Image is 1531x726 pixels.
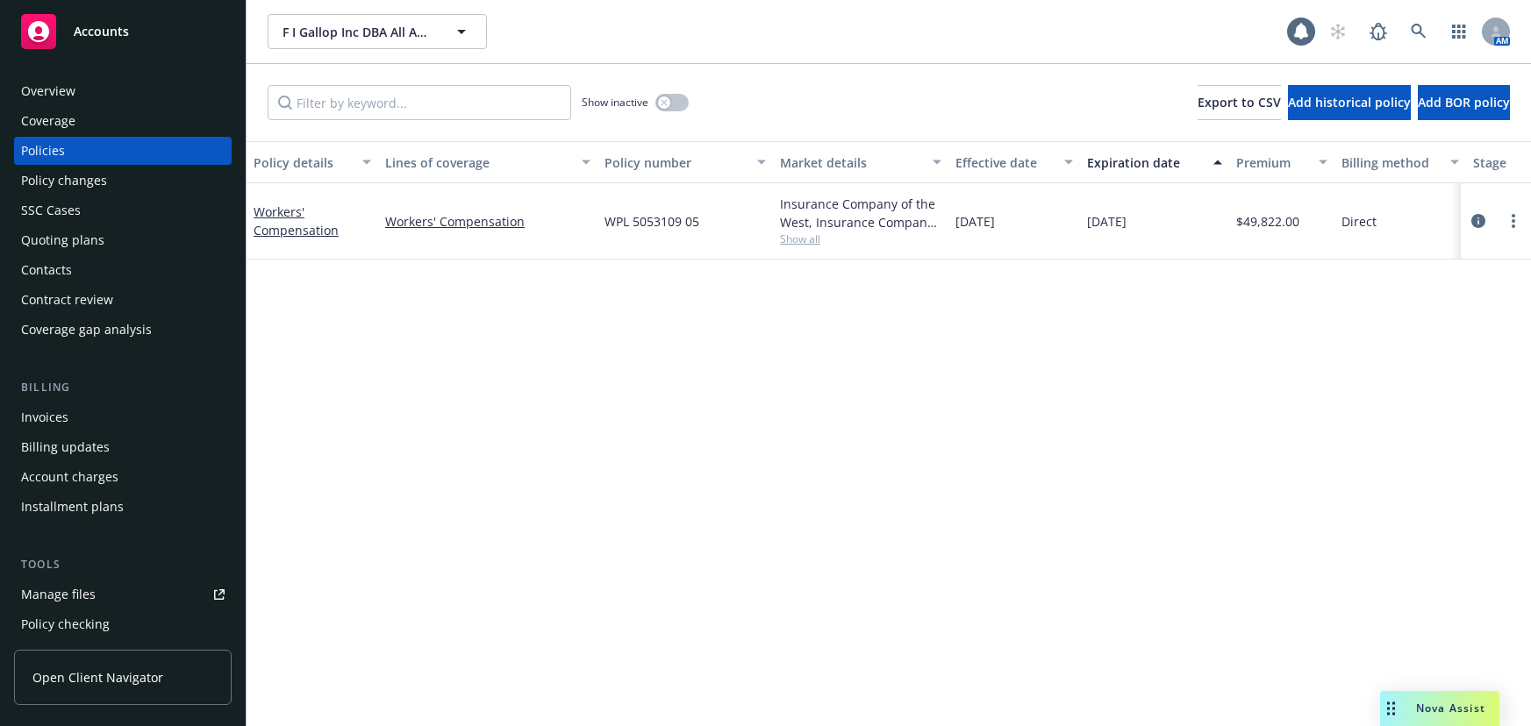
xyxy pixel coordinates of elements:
[283,23,434,41] span: F I Gallop Inc DBA All American Painting
[1087,212,1127,231] span: [DATE]
[1087,153,1203,172] div: Expiration date
[1418,94,1510,110] span: Add BOR policy
[21,463,118,491] div: Account charges
[780,195,941,231] div: Insurance Company of the West, Insurance Company of the West (ICW)
[605,212,699,231] span: WPL 5053109 05
[21,316,152,344] div: Coverage gap analysis
[955,212,995,231] span: [DATE]
[21,167,107,195] div: Policy changes
[1416,701,1485,715] span: Nova Assist
[780,231,941,246] span: Show all
[21,610,110,638] div: Policy checking
[21,433,110,461] div: Billing updates
[605,153,747,172] div: Policy number
[378,141,597,183] button: Lines of coverage
[14,107,232,135] a: Coverage
[14,316,232,344] a: Coverage gap analysis
[582,95,648,110] span: Show inactive
[14,77,232,105] a: Overview
[14,379,232,396] div: Billing
[955,153,1054,172] div: Effective date
[14,610,232,638] a: Policy checking
[1198,85,1281,120] button: Export to CSV
[1503,210,1524,231] a: more
[14,167,232,195] a: Policy changes
[1401,14,1436,49] a: Search
[1341,153,1440,172] div: Billing method
[1361,14,1396,49] a: Report a Bug
[773,141,948,183] button: Market details
[1341,212,1377,231] span: Direct
[1418,85,1510,120] button: Add BOR policy
[780,153,922,172] div: Market details
[1473,153,1527,172] div: Stage
[21,196,81,224] div: SSC Cases
[14,7,232,56] a: Accounts
[1229,141,1334,183] button: Premium
[14,433,232,461] a: Billing updates
[14,493,232,521] a: Installment plans
[21,580,96,609] div: Manage files
[21,137,65,165] div: Policies
[385,153,571,172] div: Lines of coverage
[254,153,352,172] div: Policy details
[268,14,487,49] button: F I Gallop Inc DBA All American Painting
[14,463,232,491] a: Account charges
[21,226,104,254] div: Quoting plans
[1288,94,1411,110] span: Add historical policy
[21,77,75,105] div: Overview
[1288,85,1411,120] button: Add historical policy
[14,137,232,165] a: Policies
[385,212,590,231] a: Workers' Compensation
[1380,691,1402,726] div: Drag to move
[14,286,232,314] a: Contract review
[32,668,163,687] span: Open Client Navigator
[1442,14,1477,49] a: Switch app
[1080,141,1229,183] button: Expiration date
[1198,94,1281,110] span: Export to CSV
[1468,210,1489,231] a: circleInformation
[14,556,232,573] div: Tools
[1236,212,1299,231] span: $49,822.00
[1334,141,1466,183] button: Billing method
[1236,153,1308,172] div: Premium
[1320,14,1356,49] a: Start snowing
[14,256,232,284] a: Contacts
[254,203,339,238] a: Workers' Compensation
[14,403,232,431] a: Invoices
[247,141,378,183] button: Policy details
[1380,691,1499,726] button: Nova Assist
[74,25,129,39] span: Accounts
[21,286,113,314] div: Contract review
[21,256,72,284] div: Contacts
[268,85,571,120] input: Filter by keyword...
[21,493,124,521] div: Installment plans
[21,403,68,431] div: Invoices
[14,580,232,609] a: Manage files
[597,141,773,183] button: Policy number
[948,141,1080,183] button: Effective date
[21,107,75,135] div: Coverage
[14,226,232,254] a: Quoting plans
[14,196,232,224] a: SSC Cases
